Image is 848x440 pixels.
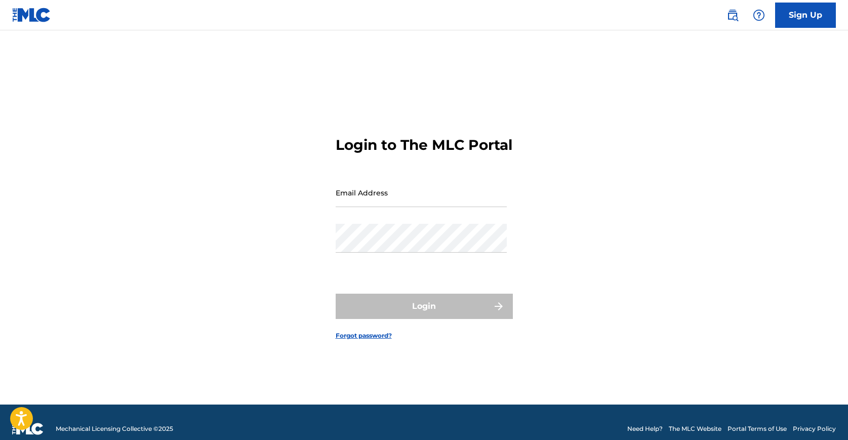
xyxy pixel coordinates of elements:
a: Forgot password? [336,331,392,340]
a: Sign Up [775,3,836,28]
a: Need Help? [627,424,663,433]
img: MLC Logo [12,8,51,22]
div: Help [749,5,769,25]
img: search [726,9,739,21]
a: Portal Terms of Use [728,424,787,433]
img: help [753,9,765,21]
span: Mechanical Licensing Collective © 2025 [56,424,173,433]
h3: Login to The MLC Portal [336,136,512,154]
a: The MLC Website [669,424,721,433]
a: Public Search [722,5,743,25]
img: logo [12,423,44,435]
a: Privacy Policy [793,424,836,433]
iframe: Chat Widget [797,391,848,440]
